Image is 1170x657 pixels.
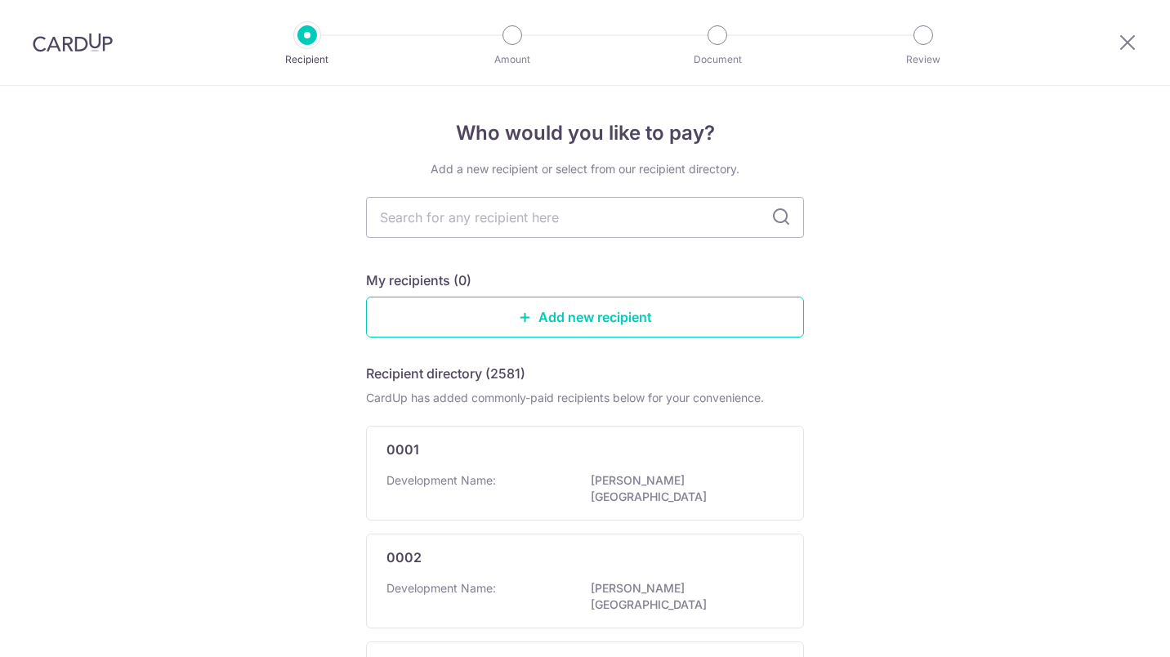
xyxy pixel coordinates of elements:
p: 0002 [386,547,422,567]
h5: Recipient directory (2581) [366,364,525,383]
img: CardUp [33,33,113,52]
p: Document [657,51,778,68]
p: 0001 [386,440,419,459]
p: Amount [452,51,573,68]
a: Add new recipient [366,297,804,337]
p: Review [863,51,984,68]
input: Search for any recipient here [366,197,804,238]
p: Development Name: [386,472,496,489]
p: Development Name: [386,580,496,597]
div: Add a new recipient or select from our recipient directory. [366,161,804,177]
p: [PERSON_NAME][GEOGRAPHIC_DATA] [591,580,774,613]
p: [PERSON_NAME][GEOGRAPHIC_DATA] [591,472,774,505]
p: Recipient [247,51,368,68]
h4: Who would you like to pay? [366,118,804,148]
h5: My recipients (0) [366,270,471,290]
div: CardUp has added commonly-paid recipients below for your convenience. [366,390,804,406]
